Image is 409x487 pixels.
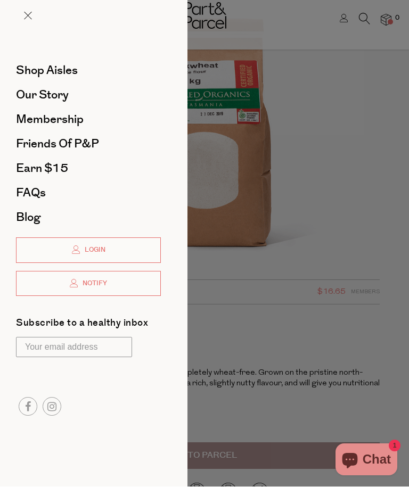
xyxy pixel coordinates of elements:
span: FAQs [16,185,46,202]
a: Earn $15 [16,163,161,175]
span: Login [82,246,105,255]
span: Notify [80,279,107,288]
a: Notify [16,271,161,297]
span: Membership [16,111,84,128]
a: Login [16,238,161,263]
span: Our Story [16,87,69,104]
a: FAQs [16,187,161,199]
a: Shop Aisles [16,65,161,77]
label: Subscribe to a healthy inbox [16,319,148,332]
a: Our Story [16,89,161,101]
inbox-online-store-chat: Shopify online store chat [332,444,400,478]
input: Your email address [16,337,132,358]
a: Friends of P&P [16,138,161,150]
span: Friends of P&P [16,136,99,153]
a: Membership [16,114,161,126]
span: Earn $15 [16,160,68,177]
span: Blog [16,209,40,226]
span: Shop Aisles [16,62,78,79]
a: Blog [16,212,161,224]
